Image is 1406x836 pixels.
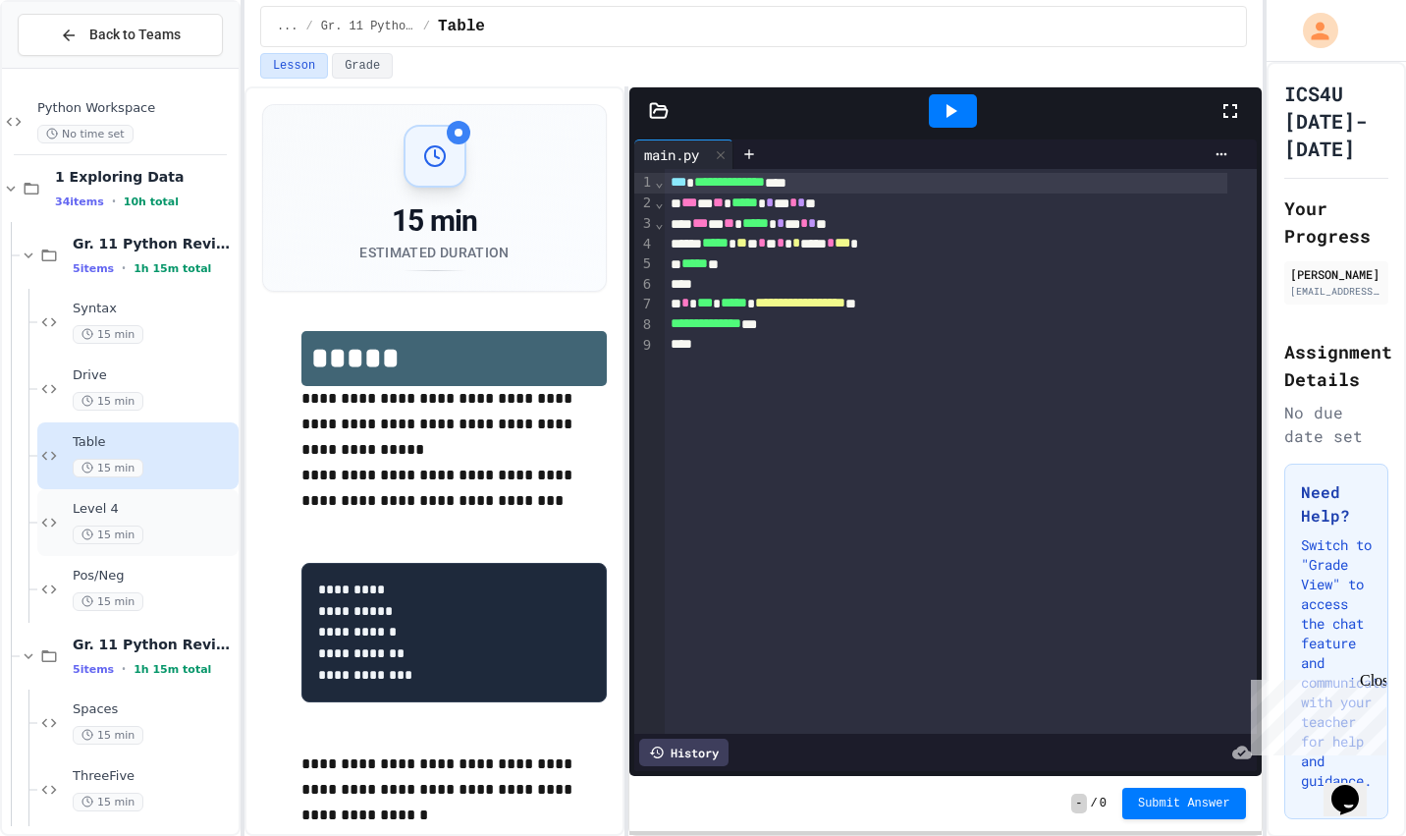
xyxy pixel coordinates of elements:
[634,214,654,235] div: 3
[1290,284,1382,299] div: [EMAIL_ADDRESS][DOMAIN_NAME]
[124,195,179,208] span: 10h total
[55,195,104,208] span: 34 items
[634,144,709,165] div: main.py
[89,25,181,45] span: Back to Teams
[634,235,654,255] div: 4
[73,768,235,785] span: ThreeFive
[1301,535,1372,791] p: Switch to "Grade View" to access the chat feature and communicate with your teacher for help and ...
[73,726,143,745] span: 15 min
[1301,480,1372,528] h3: Need Help?
[1282,8,1343,53] div: My Account
[634,194,654,214] div: 2
[122,661,126,677] span: •
[1290,265,1382,283] div: [PERSON_NAME]
[73,367,235,384] span: Drive
[134,663,211,676] span: 1h 15m total
[654,174,664,190] span: Fold line
[73,325,143,344] span: 15 min
[634,315,654,336] div: 8
[634,254,654,275] div: 5
[1284,80,1388,162] h1: ICS4U [DATE]-[DATE]
[306,19,313,34] span: /
[73,392,143,411] span: 15 min
[1243,672,1386,755] iframe: chat widget
[8,8,135,125] div: Chat with us now!Close
[73,301,235,317] span: Syntax
[73,434,235,451] span: Table
[73,262,114,275] span: 5 items
[73,568,235,585] span: Pos/Neg
[634,173,654,194] div: 1
[1284,401,1388,448] div: No due date set
[134,262,211,275] span: 1h 15m total
[1071,794,1086,813] span: -
[1138,796,1230,811] span: Submit Answer
[1284,338,1388,393] h2: Assignment Details
[639,739,729,766] div: History
[438,15,485,38] span: Table
[55,168,235,186] span: 1 Exploring Data
[654,215,664,231] span: Fold line
[73,701,235,718] span: Spaces
[37,100,235,117] span: Python Workspace
[73,501,235,518] span: Level 4
[112,194,116,209] span: •
[634,336,654,356] div: 9
[332,53,393,79] button: Grade
[73,793,143,811] span: 15 min
[634,275,654,295] div: 6
[73,636,235,653] span: Gr. 11 Python Review 2
[423,19,430,34] span: /
[359,203,509,239] div: 15 min
[321,19,415,34] span: Gr. 11 Python Review 1
[73,235,235,252] span: Gr. 11 Python Review 1
[1122,788,1246,819] button: Submit Answer
[277,19,298,34] span: ...
[654,195,664,210] span: Fold line
[634,295,654,315] div: 7
[73,526,143,544] span: 15 min
[73,592,143,611] span: 15 min
[1284,195,1388,250] h2: Your Progress
[1324,757,1386,816] iframe: chat widget
[122,260,126,276] span: •
[1100,796,1107,811] span: 0
[18,14,223,56] button: Back to Teams
[37,125,134,143] span: No time set
[73,663,114,676] span: 5 items
[1091,796,1098,811] span: /
[359,243,509,262] div: Estimated Duration
[73,459,143,477] span: 15 min
[634,139,733,169] div: main.py
[260,53,328,79] button: Lesson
